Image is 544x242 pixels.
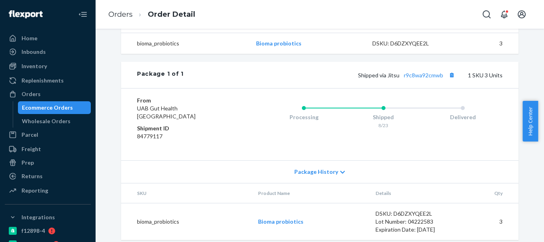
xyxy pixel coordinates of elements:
a: Prep [5,156,91,169]
div: Reporting [22,187,48,195]
td: 3 [456,203,519,240]
button: Open notifications [496,6,512,22]
div: Home [22,34,37,42]
div: DSKU: D6DZXYQEE2L [376,210,450,218]
dt: Shipment ID [137,124,232,132]
button: Close Navigation [75,6,91,22]
td: bioma_probiotics [121,203,252,240]
a: Wholesale Orders [18,115,91,128]
div: f12898-4 [22,227,45,235]
th: Product Name [252,183,369,203]
img: Flexport logo [9,10,43,18]
a: Inventory [5,60,91,73]
a: Order Detail [148,10,195,19]
div: Expiration Date: [DATE] [376,226,450,234]
div: Prep [22,159,34,167]
div: Replenishments [22,77,64,85]
span: Shipped via Jitsu [358,72,457,79]
a: Orders [5,88,91,100]
div: Lot Number: 04222583 [376,218,450,226]
a: Inbounds [5,45,91,58]
div: DSKU: D6DZXYQEE2L [372,39,447,47]
a: Ecommerce Orders [18,101,91,114]
th: SKU [121,183,252,203]
div: Inbounds [22,48,46,56]
a: Replenishments [5,74,91,87]
div: Returns [22,172,43,180]
td: bioma_probiotics [121,33,250,54]
ol: breadcrumbs [102,3,202,26]
div: 8/23 [344,122,423,129]
span: Package History [294,168,338,176]
a: Reporting [5,184,91,197]
button: Integrations [5,211,91,224]
a: Returns [5,170,91,183]
div: Shipped [344,113,423,121]
a: f12898-4 [5,224,91,237]
a: Freight [5,143,91,155]
button: Help Center [522,101,538,142]
div: Wholesale Orders [22,117,70,125]
button: Open Search Box [479,6,495,22]
div: Integrations [22,213,55,221]
div: Inventory [22,62,47,70]
th: Details [369,183,457,203]
a: Bioma probiotics [258,218,303,225]
div: Parcel [22,131,38,139]
div: Processing [264,113,344,121]
div: Delivered [423,113,503,121]
div: Package 1 of 1 [137,70,184,80]
span: UAB Gut Health [GEOGRAPHIC_DATA] [137,105,196,120]
td: 3 [453,33,519,54]
a: Bioma probiotics [256,40,301,47]
dd: 84779117 [137,132,232,140]
div: Freight [22,145,41,153]
a: r9c8wa92cmwb [404,72,443,79]
button: Open account menu [514,6,530,22]
a: Orders [108,10,133,19]
button: Copy tracking number [446,70,457,80]
div: 1 SKU 3 Units [184,70,503,80]
div: Ecommerce Orders [22,104,73,112]
th: Qty [456,183,519,203]
a: Parcel [5,128,91,141]
div: Orders [22,90,41,98]
dt: From [137,96,232,104]
a: Home [5,32,91,45]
